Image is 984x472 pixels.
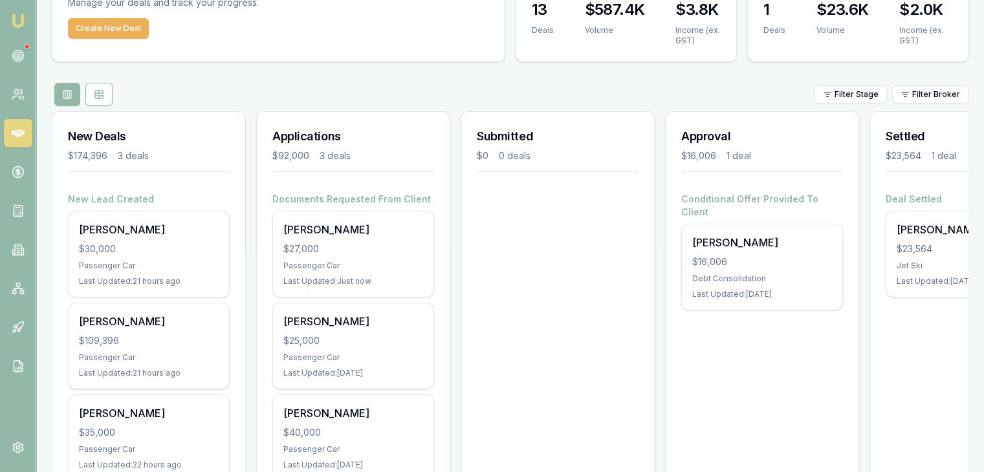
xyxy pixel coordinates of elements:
[79,368,219,378] div: Last Updated: 21 hours ago
[320,149,351,162] div: 3 deals
[585,25,645,36] div: Volume
[283,334,423,347] div: $25,000
[675,25,720,46] div: Income (ex. GST)
[816,25,868,36] div: Volume
[477,127,639,145] h3: Submitted
[68,149,107,162] div: $174,396
[79,242,219,255] div: $30,000
[79,334,219,347] div: $109,396
[692,289,832,299] div: Last Updated: [DATE]
[79,222,219,237] div: [PERSON_NAME]
[68,193,230,206] h4: New Lead Created
[272,193,434,206] h4: Documents Requested From Client
[283,261,423,271] div: Passenger Car
[681,127,843,145] h3: Approval
[118,149,149,162] div: 3 deals
[835,89,879,100] span: Filter Stage
[283,314,423,329] div: [PERSON_NAME]
[79,261,219,271] div: Passenger Car
[272,127,434,145] h3: Applications
[681,149,716,162] div: $16,006
[727,149,751,162] div: 1 deal
[283,368,423,378] div: Last Updated: [DATE]
[899,25,952,46] div: Income (ex. GST)
[79,460,219,470] div: Last Updated: 22 hours ago
[932,149,956,162] div: 1 deal
[283,222,423,237] div: [PERSON_NAME]
[692,255,832,268] div: $16,006
[272,149,309,162] div: $92,000
[283,460,423,470] div: Last Updated: [DATE]
[763,25,785,36] div: Deals
[283,352,423,363] div: Passenger Car
[283,405,423,421] div: [PERSON_NAME]
[692,274,832,284] div: Debt Consolidation
[912,89,960,100] span: Filter Broker
[477,149,488,162] div: $0
[79,444,219,455] div: Passenger Car
[692,235,832,250] div: [PERSON_NAME]
[815,85,887,103] button: Filter Stage
[283,242,423,255] div: $27,000
[892,85,968,103] button: Filter Broker
[10,13,26,28] img: emu-icon-u.png
[68,127,230,145] h3: New Deals
[283,426,423,439] div: $40,000
[886,149,921,162] div: $23,564
[283,444,423,455] div: Passenger Car
[79,426,219,439] div: $35,000
[532,25,554,36] div: Deals
[283,276,423,286] div: Last Updated: Just now
[79,352,219,363] div: Passenger Car
[68,18,149,39] button: Create New Deal
[79,314,219,329] div: [PERSON_NAME]
[681,193,843,219] h4: Conditional Offer Provided To Client
[79,276,219,286] div: Last Updated: 21 hours ago
[79,405,219,421] div: [PERSON_NAME]
[499,149,530,162] div: 0 deals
